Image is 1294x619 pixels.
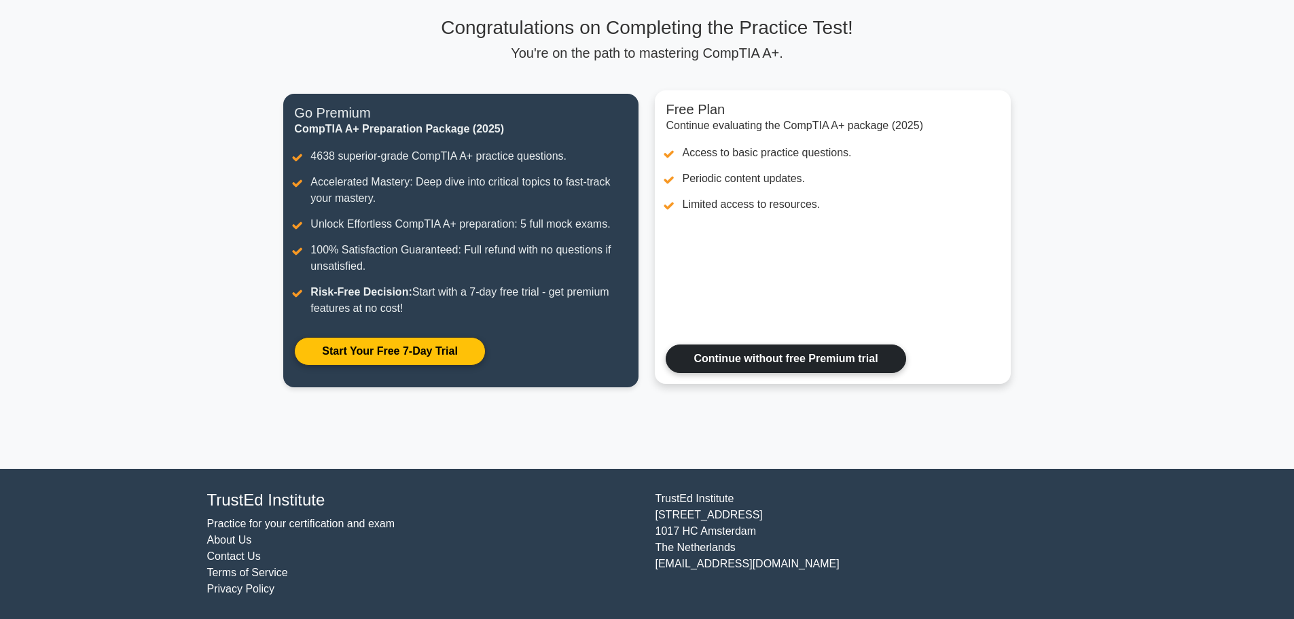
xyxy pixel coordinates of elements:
a: Practice for your certification and exam [207,518,395,529]
a: Terms of Service [207,567,288,578]
a: Start Your Free 7-Day Trial [294,337,485,366]
div: TrustEd Institute [STREET_ADDRESS] 1017 HC Amsterdam The Netherlands [EMAIL_ADDRESS][DOMAIN_NAME] [647,491,1096,597]
a: About Us [207,534,252,546]
a: Continue without free Premium trial [666,344,905,373]
a: Contact Us [207,550,261,562]
h4: TrustEd Institute [207,491,639,510]
p: You're on the path to mastering CompTIA A+. [283,45,1010,61]
a: Privacy Policy [207,583,275,595]
h3: Congratulations on Completing the Practice Test! [283,16,1010,39]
